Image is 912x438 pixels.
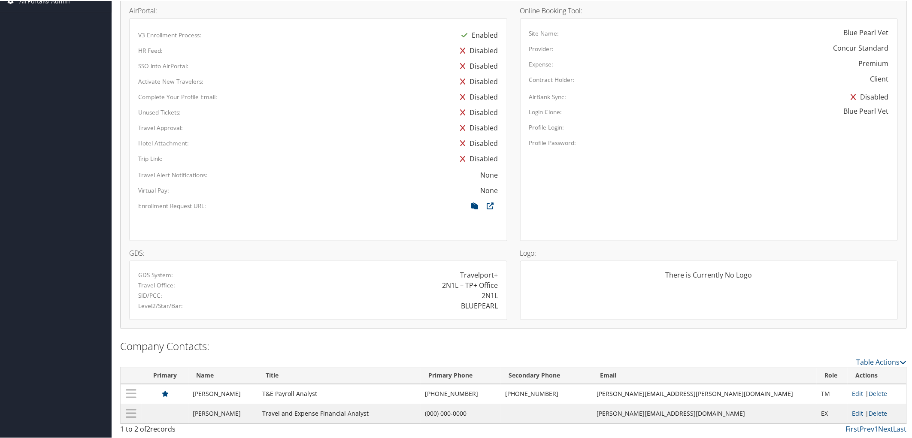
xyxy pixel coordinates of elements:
div: Enabled [458,27,498,42]
td: EX [817,403,848,423]
label: Contract Holder: [529,75,575,83]
td: [PHONE_NUMBER] [501,384,592,403]
div: Disabled [456,150,498,166]
div: Disabled [456,42,498,57]
label: Profile Password: [529,138,576,146]
label: Level2/Star/Bar: [138,301,183,309]
a: Prev [860,424,875,433]
div: Disabled [456,135,498,150]
div: Blue Pearl Vet [844,27,889,37]
div: 1 to 2 of records [120,423,307,438]
div: Disabled [456,88,498,104]
div: 2N1L [482,290,498,300]
td: TM [817,384,848,403]
div: Disabled [456,57,498,73]
th: Email [592,367,817,384]
h2: Company Contacts: [120,338,907,353]
a: First [846,424,860,433]
label: SID/PCC: [138,290,162,299]
div: Disabled [456,104,498,119]
td: (000) 000-0000 [421,403,501,423]
td: T&E Payroll Analyst [258,384,420,403]
div: Client [870,73,889,83]
td: [PERSON_NAME][EMAIL_ADDRESS][DOMAIN_NAME] [592,403,817,423]
div: Travelport+ [461,269,498,279]
label: HR Feed: [138,45,163,54]
td: Travel and Expense Financial Analyst [258,403,420,423]
div: Disabled [456,119,498,135]
label: Login Clone: [529,107,562,115]
h4: Logo: [520,249,898,256]
span: 2 [146,424,150,433]
a: 1 [875,424,879,433]
th: Secondary Phone [501,367,592,384]
a: Delete [869,389,887,397]
td: | [848,384,906,403]
div: Disabled [456,73,498,88]
label: AirBank Sync: [529,92,567,100]
div: BLUEPEARL [461,300,498,310]
div: Blue Pearl Vet [844,105,889,115]
a: Table Actions [857,356,907,366]
label: Expense: [529,59,554,68]
label: SSO into AirPortal: [138,61,188,69]
div: None [481,184,498,195]
div: Premium [859,57,889,68]
label: Hotel Attachment: [138,138,189,147]
label: Travel Office: [138,280,175,289]
label: Travel Approval: [138,123,183,131]
a: Edit [852,389,863,397]
h4: AirPortal: [129,6,507,13]
a: Delete [869,409,887,417]
th: Primary [142,367,188,384]
th: Primary Phone [421,367,501,384]
td: [PERSON_NAME] [189,384,258,403]
th: Title [258,367,420,384]
label: Profile Login: [529,122,564,131]
label: Provider: [529,44,554,52]
th: Name [189,367,258,384]
div: There is Currently No Logo [529,269,889,286]
label: Enrollment Request URL: [138,201,206,209]
td: | [848,403,906,423]
a: Edit [852,409,863,417]
label: Activate New Travelers: [138,76,203,85]
label: Unused Tickets: [138,107,181,116]
label: V3 Enrollment Process: [138,30,201,39]
div: Disabled [847,88,889,104]
h4: Online Booking Tool: [520,6,898,13]
label: GDS System: [138,270,173,278]
div: None [481,169,498,179]
th: Role [817,367,848,384]
a: Next [879,424,894,433]
label: Site Name: [529,28,559,37]
td: [PHONE_NUMBER] [421,384,501,403]
td: [PERSON_NAME] [189,403,258,423]
td: [PERSON_NAME][EMAIL_ADDRESS][PERSON_NAME][DOMAIN_NAME] [592,384,817,403]
th: Actions [848,367,906,384]
label: Complete Your Profile Email: [138,92,217,100]
div: Concur Standard [833,42,889,52]
div: 2N1L – TP+ Office [442,279,498,290]
a: Last [894,424,907,433]
label: Travel Alert Notifications: [138,170,207,178]
h4: GDS: [129,249,507,256]
label: Trip Link: [138,154,163,162]
label: Virtual Pay: [138,185,169,194]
